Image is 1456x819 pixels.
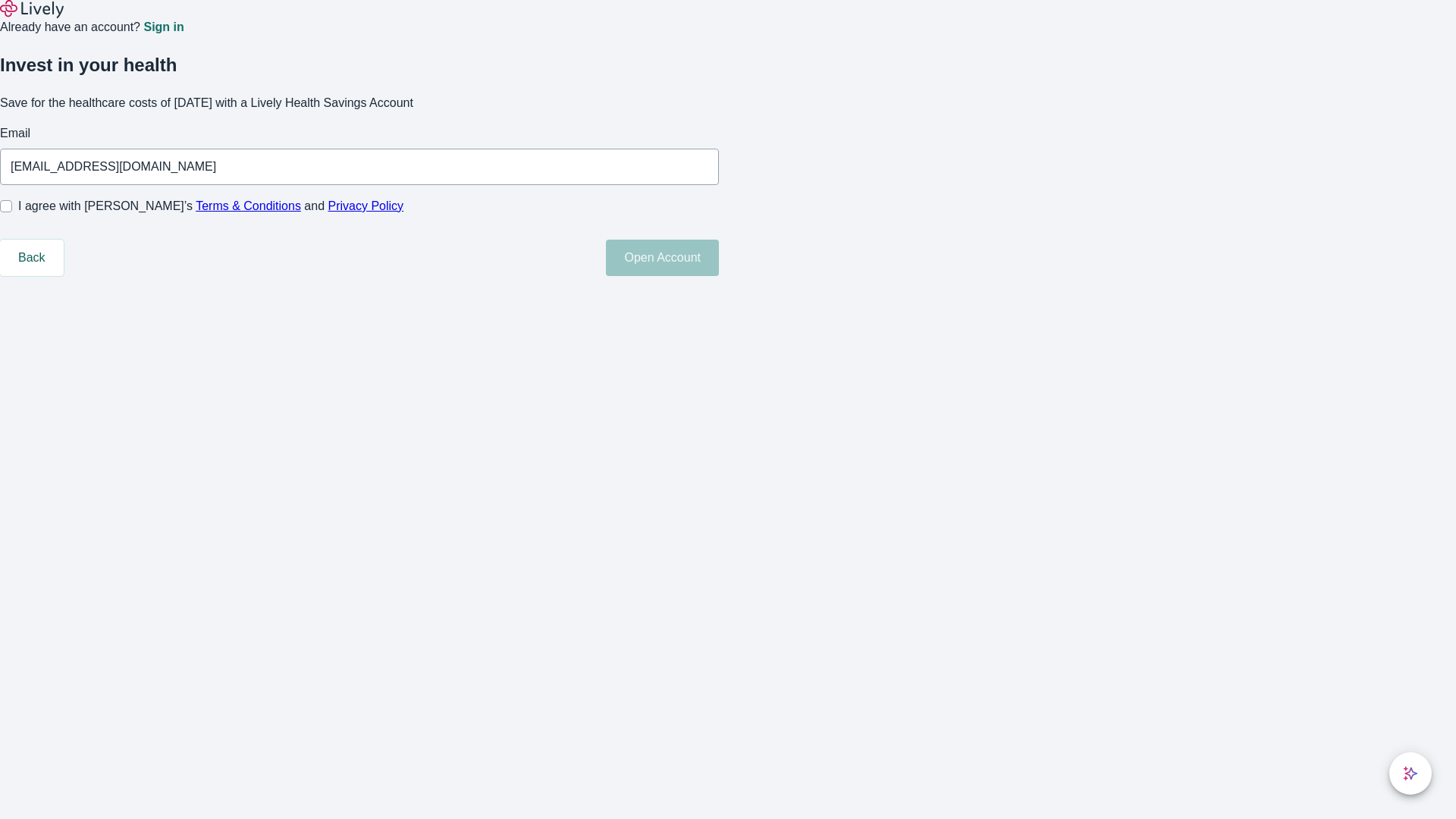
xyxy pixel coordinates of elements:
svg: Lively AI Assistant [1403,766,1418,781]
a: Sign in [143,21,184,33]
a: Privacy Policy [328,199,404,212]
a: Terms & Conditions [196,199,301,212]
span: I agree with [PERSON_NAME]’s and [18,197,403,215]
button: chat [1389,752,1432,795]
